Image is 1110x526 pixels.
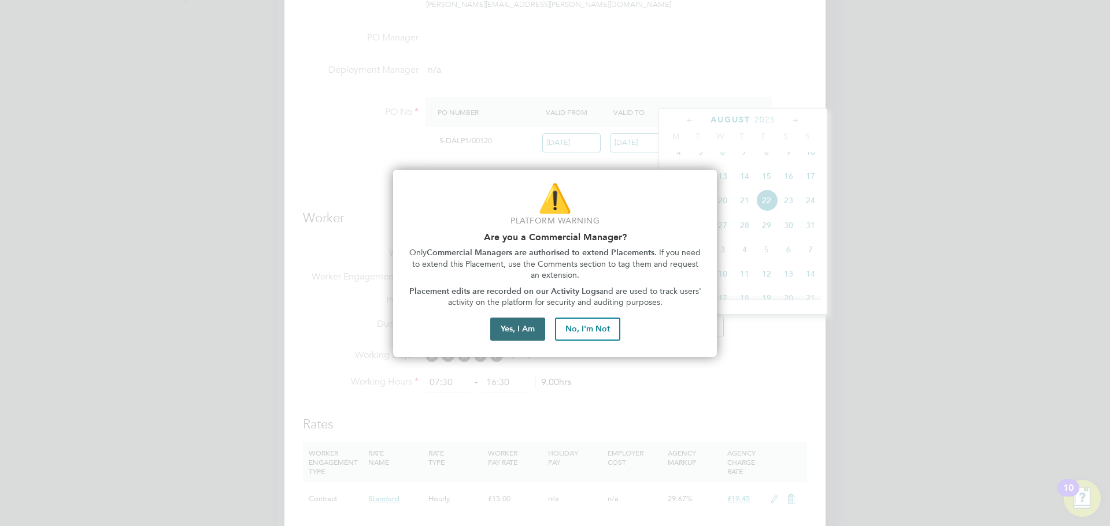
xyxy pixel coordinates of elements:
[409,248,427,258] span: Only
[427,248,654,258] strong: Commercial Managers are authorised to extend Placements
[490,318,545,341] button: Yes, I Am
[555,318,620,341] button: No, I'm Not
[407,215,703,227] p: Platform Warning
[448,286,704,308] span: and are used to track users' activity on the platform for security and auditing purposes.
[407,179,703,218] p: ⚠️
[412,248,704,280] span: . If you need to extend this Placement, use the Comments section to tag them and request an exten...
[393,170,717,357] div: Are you part of the Commercial Team?
[409,286,600,296] strong: Placement edits are recorded on our Activity Logs
[407,232,703,243] h2: Are you a Commercial Manager?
